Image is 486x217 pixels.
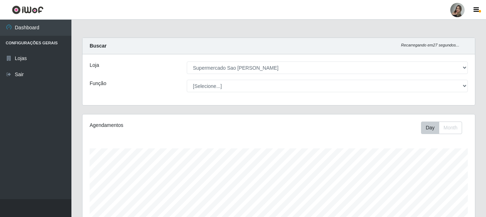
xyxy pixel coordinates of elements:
strong: Buscar [90,43,106,49]
img: CoreUI Logo [12,5,44,14]
i: Recarregando em 27 segundos... [401,43,459,47]
button: Month [439,122,462,134]
div: First group [421,122,462,134]
label: Loja [90,61,99,69]
label: Função [90,80,106,87]
button: Day [421,122,439,134]
div: Agendamentos [90,122,241,129]
div: Toolbar with button groups [421,122,468,134]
